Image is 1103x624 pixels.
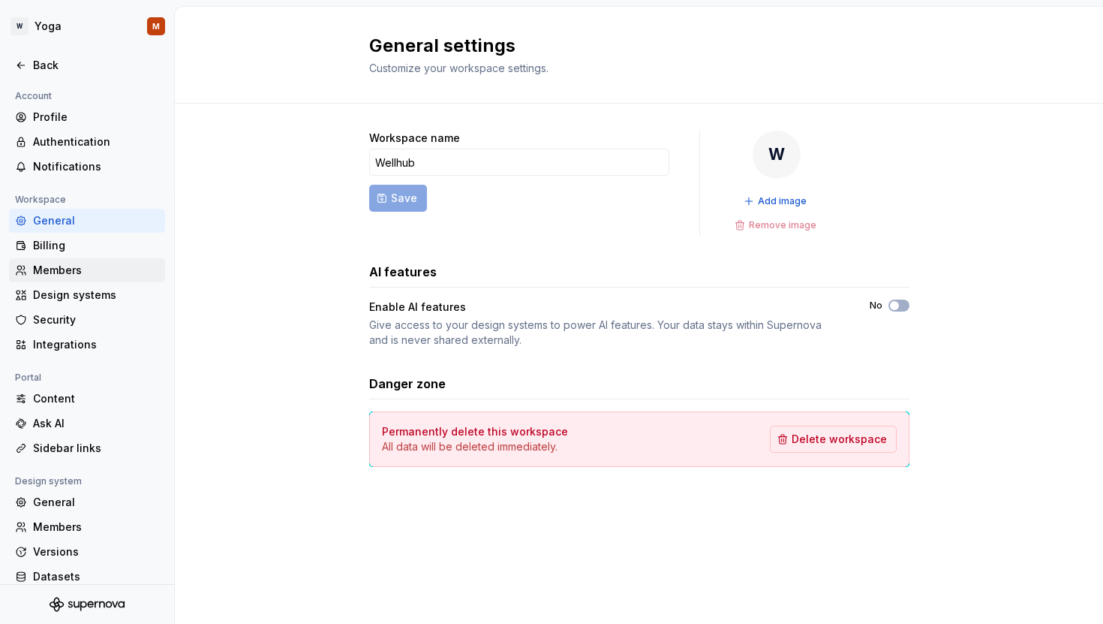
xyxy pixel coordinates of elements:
[9,540,165,564] a: Versions
[9,308,165,332] a: Security
[9,333,165,357] a: Integrations
[33,495,159,510] div: General
[33,263,159,278] div: Members
[50,597,125,612] svg: Supernova Logo
[770,426,897,453] button: Delete workspace
[753,131,801,179] div: W
[9,105,165,129] a: Profile
[9,234,165,258] a: Billing
[369,375,446,393] h3: Danger zone
[9,565,165,589] a: Datasets
[382,439,568,454] p: All data will be deleted immediately.
[369,263,437,281] h3: AI features
[33,441,159,456] div: Sidebar links
[9,411,165,436] a: Ask AI
[33,288,159,303] div: Design systems
[33,391,159,406] div: Content
[9,369,47,387] div: Portal
[9,258,165,282] a: Members
[33,520,159,535] div: Members
[33,337,159,352] div: Integrations
[870,300,882,312] label: No
[33,569,159,584] div: Datasets
[33,134,159,149] div: Authentication
[369,34,891,58] h2: General settings
[33,58,159,73] div: Back
[33,238,159,253] div: Billing
[9,283,165,307] a: Design systems
[33,159,159,174] div: Notifications
[9,515,165,539] a: Members
[9,155,165,179] a: Notifications
[3,10,171,43] button: WYogaM
[9,87,58,105] div: Account
[9,436,165,460] a: Sidebar links
[9,490,165,514] a: General
[35,19,62,34] div: Yoga
[33,312,159,327] div: Security
[9,53,165,77] a: Back
[33,110,159,125] div: Profile
[758,195,807,207] span: Add image
[9,130,165,154] a: Authentication
[152,20,160,32] div: M
[369,300,466,315] div: Enable AI features
[33,416,159,431] div: Ask AI
[9,387,165,411] a: Content
[382,424,568,439] h4: Permanently delete this workspace
[33,213,159,228] div: General
[792,432,887,447] span: Delete workspace
[739,191,813,212] button: Add image
[33,544,159,559] div: Versions
[369,131,460,146] label: Workspace name
[11,17,29,35] div: W
[9,472,88,490] div: Design system
[369,318,843,348] div: Give access to your design systems to power AI features. Your data stays within Supernova and is ...
[9,191,72,209] div: Workspace
[9,209,165,233] a: General
[369,62,548,74] span: Customize your workspace settings.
